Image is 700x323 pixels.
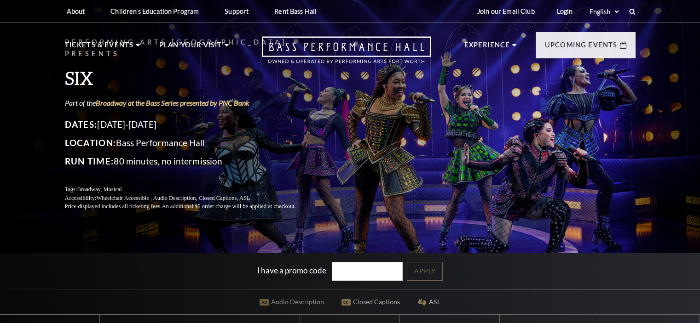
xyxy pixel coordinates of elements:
[588,7,620,16] select: Select:
[162,203,295,210] span: An additional $5 order charge will be applied at checkout.
[65,194,318,203] p: Accessibility:
[464,40,510,56] p: Experience
[96,98,249,107] a: Broadway at the Bass Series presented by PNC Bank
[65,66,318,90] h3: SIX
[77,186,121,193] span: Broadway, Musical
[65,156,114,166] span: Run Time:
[65,98,318,108] p: Part of the
[65,154,318,169] p: 80 minutes, no intermission
[65,117,318,132] p: [DATE]-[DATE]
[65,185,318,194] p: Tags:
[257,265,326,275] label: I have a promo code
[67,7,85,15] p: About
[65,40,134,56] p: Tickets & Events
[65,137,116,148] span: Location:
[274,7,317,15] p: Rent Bass Hall
[545,40,618,56] p: Upcoming Events
[65,119,98,130] span: Dates:
[65,202,318,211] p: Price displayed includes all ticketing fees.
[96,195,250,201] span: Wheelchair Accessible , Audio Description, Closed Captions, ASL
[225,7,249,15] p: Support
[110,7,199,15] p: Children's Education Program
[159,40,222,56] p: Plan Your Visit
[65,136,318,150] p: Bass Performance Hall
